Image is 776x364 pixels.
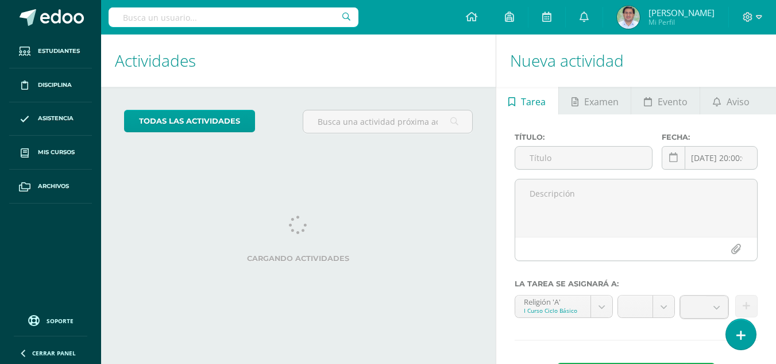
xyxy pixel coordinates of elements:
[700,87,762,114] a: Aviso
[9,102,92,136] a: Asistencia
[648,7,715,18] span: [PERSON_NAME]
[32,349,76,357] span: Cerrar panel
[658,88,688,116] span: Evento
[510,35,762,87] h1: Nueva actividad
[524,296,582,306] div: Religión 'A'
[38,47,80,56] span: Estudiantes
[515,296,613,317] a: Religión 'A'I Curso Ciclo Básico
[515,279,758,288] label: La tarea se asignará a:
[47,317,74,325] span: Soporte
[38,81,72,90] span: Disciplina
[38,114,74,123] span: Asistencia
[303,110,472,133] input: Busca una actividad próxima aquí...
[521,88,546,116] span: Tarea
[515,147,652,169] input: Título
[124,110,255,132] a: todas las Actividades
[631,87,700,114] a: Evento
[38,182,69,191] span: Archivos
[559,87,631,114] a: Examen
[9,136,92,170] a: Mis cursos
[115,35,482,87] h1: Actividades
[124,254,473,263] label: Cargando actividades
[38,148,75,157] span: Mis cursos
[9,170,92,204] a: Archivos
[662,147,757,169] input: Fecha de entrega
[662,133,758,141] label: Fecha:
[648,17,715,27] span: Mi Perfil
[14,312,87,328] a: Soporte
[617,6,640,29] img: 083b1af04f9fe0918e6b283010923b5f.png
[524,306,582,315] div: I Curso Ciclo Básico
[515,133,653,141] label: Título:
[9,35,92,68] a: Estudiantes
[9,68,92,102] a: Disciplina
[109,7,358,27] input: Busca un usuario...
[496,87,558,114] a: Tarea
[727,88,750,116] span: Aviso
[584,88,619,116] span: Examen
